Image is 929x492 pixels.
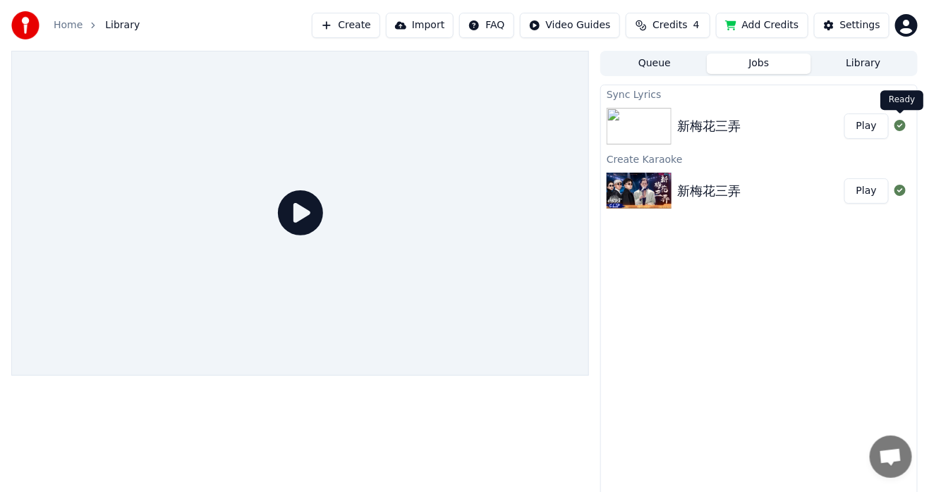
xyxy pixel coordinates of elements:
button: Settings [814,13,889,38]
button: Add Credits [716,13,808,38]
span: Credits [652,18,687,32]
a: Home [54,18,83,32]
span: 4 [693,18,700,32]
div: Open chat [870,436,912,478]
div: Sync Lyrics [601,85,917,102]
button: Video Guides [520,13,620,38]
div: 新梅花三弄 [677,181,741,201]
div: 新梅花三弄 [677,116,741,136]
button: Play [844,178,889,204]
div: Create Karaoke [601,150,917,167]
button: Jobs [707,54,811,74]
button: Import [386,13,454,38]
button: Create [312,13,380,38]
button: Play [844,113,889,139]
img: youka [11,11,40,39]
div: Ready [880,90,923,110]
button: Library [811,54,916,74]
button: Credits4 [626,13,710,38]
nav: breadcrumb [54,18,140,32]
button: Queue [602,54,707,74]
div: Settings [840,18,880,32]
span: Library [105,18,140,32]
button: FAQ [459,13,514,38]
